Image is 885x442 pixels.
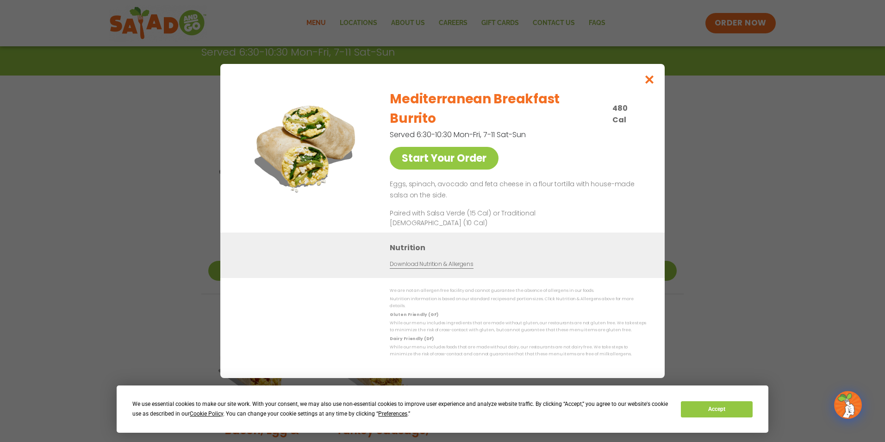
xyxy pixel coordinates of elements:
p: Eggs, spinach, avocado and feta cheese in a flour tortilla with house-made salsa on the side. [390,179,642,201]
img: Featured product photo for Mediterranean Breakfast Burrito [241,82,371,212]
a: Download Nutrition & Allergens [390,260,473,269]
h3: Nutrition [390,242,651,253]
strong: Dairy Friendly (DF) [390,336,433,341]
p: 480 Cal [612,102,642,126]
h2: Mediterranean Breakfast Burrito [390,89,607,128]
button: Close modal [635,64,665,95]
div: We use essential cookies to make our site work. With your consent, we may also use non-essential ... [132,399,670,419]
span: Cookie Policy [190,410,223,417]
strong: Gluten Friendly (GF) [390,312,438,317]
p: Paired with Salsa Verde (15 Cal) or Traditional [DEMOGRAPHIC_DATA] (10 Cal) [390,208,561,228]
a: Start Your Order [390,147,499,170]
p: While our menu includes ingredients that are made without gluten, our restaurants are not gluten ... [390,320,646,334]
span: Preferences [378,410,407,417]
button: Accept [681,401,752,417]
div: Cookie Consent Prompt [117,385,768,433]
p: Served 6:30-10:30 Mon-Fri, 7-11 Sat-Sun [390,129,598,140]
p: We are not an allergen free facility and cannot guarantee the absence of allergens in our foods. [390,287,646,294]
p: While our menu includes foods that are made without dairy, our restaurants are not dairy free. We... [390,344,646,358]
img: wpChatIcon [835,392,861,418]
p: Nutrition information is based on our standard recipes and portion sizes. Click Nutrition & Aller... [390,296,646,310]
